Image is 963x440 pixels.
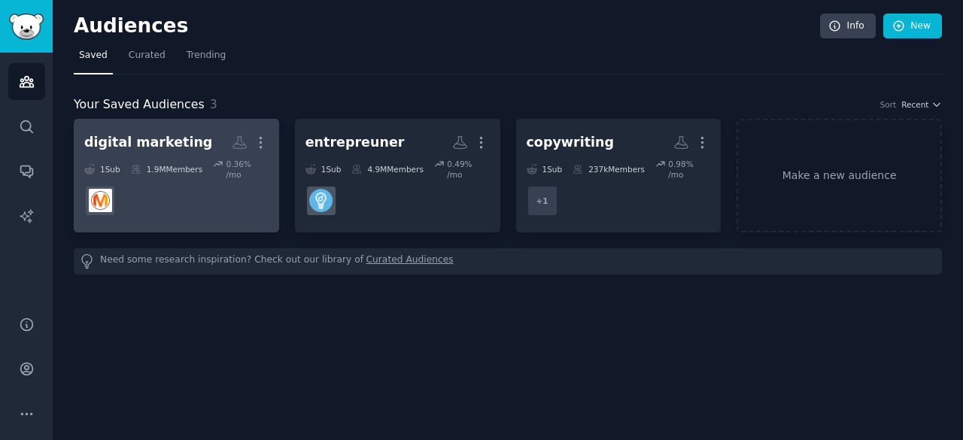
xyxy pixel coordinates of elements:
[820,14,876,39] a: Info
[527,133,614,152] div: copywriting
[129,49,166,62] span: Curated
[84,133,212,152] div: digital marketing
[668,159,710,180] div: 0.98 % /mo
[89,189,112,212] img: marketing
[366,253,454,269] a: Curated Audiences
[305,159,342,180] div: 1 Sub
[901,99,928,110] span: Recent
[131,159,202,180] div: 1.9M Members
[447,159,489,180] div: 0.49 % /mo
[880,99,897,110] div: Sort
[74,119,279,232] a: digital marketing1Sub1.9MMembers0.36% /momarketing
[79,49,108,62] span: Saved
[74,14,820,38] h2: Audiences
[295,119,500,232] a: entrepreuner1Sub4.9MMembers0.49% /moEntrepreneur
[883,14,942,39] a: New
[901,99,942,110] button: Recent
[187,49,226,62] span: Trending
[305,133,405,152] div: entrepreuner
[516,119,721,232] a: copywriting1Sub237kMembers0.98% /mo+1
[309,189,333,212] img: Entrepreneur
[573,159,645,180] div: 237k Members
[74,44,113,74] a: Saved
[226,159,268,180] div: 0.36 % /mo
[9,14,44,40] img: GummySearch logo
[210,97,217,111] span: 3
[84,159,120,180] div: 1 Sub
[74,96,205,114] span: Your Saved Audiences
[123,44,171,74] a: Curated
[737,119,942,232] a: Make a new audience
[74,248,942,275] div: Need some research inspiration? Check out our library of
[527,185,558,217] div: + 1
[527,159,563,180] div: 1 Sub
[181,44,231,74] a: Trending
[351,159,423,180] div: 4.9M Members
